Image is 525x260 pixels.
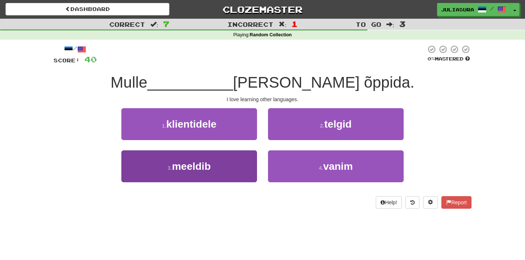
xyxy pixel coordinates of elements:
[268,108,404,140] button: 2.telgid
[441,6,474,13] span: JuliaSura
[437,3,510,16] a: JuliaSura /
[172,161,211,172] span: meeldib
[162,123,166,129] small: 1 .
[426,56,471,62] div: Mastered
[324,118,352,130] span: telgid
[319,165,323,171] small: 4 .
[291,19,298,28] span: 1
[268,150,404,182] button: 4.vanim
[399,19,405,28] span: 3
[84,55,97,64] span: 40
[54,57,80,63] span: Score:
[54,45,97,54] div: /
[166,118,216,130] span: klientidele
[150,21,158,28] span: :
[227,21,273,28] span: Incorrect
[109,21,145,28] span: Correct
[121,108,257,140] button: 1.klientidele
[163,19,169,28] span: 7
[180,3,344,16] a: Clozemaster
[405,196,419,209] button: Round history (alt+y)
[323,161,353,172] span: vanim
[250,32,292,37] strong: Random Collection
[121,150,257,182] button: 3.meeldib
[279,21,287,28] span: :
[490,6,494,11] span: /
[5,3,169,15] a: Dashboard
[147,74,233,91] span: __________
[356,21,381,28] span: To go
[441,196,471,209] button: Report
[233,74,415,91] span: [PERSON_NAME] õppida.
[386,21,394,28] span: :
[111,74,147,91] span: Mulle
[376,196,402,209] button: Help!
[320,123,324,129] small: 2 .
[168,165,172,171] small: 3 .
[54,96,471,103] div: I love learning other languages.
[427,56,435,62] span: 0 %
